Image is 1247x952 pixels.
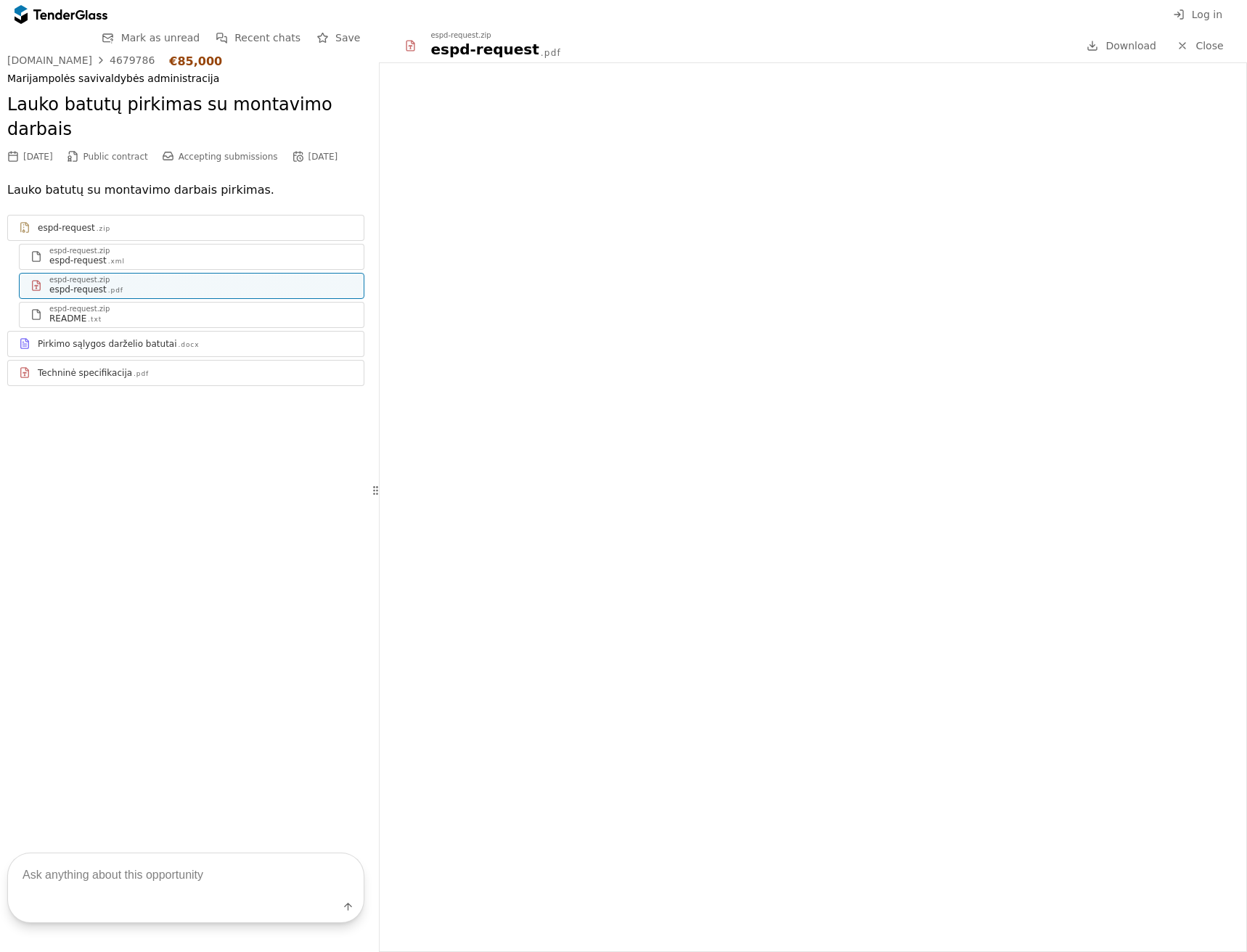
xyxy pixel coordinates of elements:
button: Log in [1169,6,1227,24]
span: Mark as unread [121,32,200,44]
button: Mark as unread [98,29,205,47]
h2: Lauko batutų pirkimas su montavimo darbais [7,93,364,141]
div: Marijampolės savivaldybės administracija [7,73,364,85]
button: Save [312,29,364,47]
div: .pdf [134,369,149,379]
a: Download [1082,37,1161,55]
a: espd-request.zipREADME.txt [19,302,364,328]
div: [DATE] [23,152,53,162]
span: Close [1195,40,1223,52]
div: espd-request.zip [49,276,110,284]
span: Recent chats [234,32,300,44]
span: Accepting submissions [179,152,278,162]
div: .pdf [108,286,123,295]
div: espd-request [430,39,539,59]
div: 4679786 [110,55,155,65]
a: Pirkimo sąlygos darželio batutai.docx [7,331,364,357]
a: espd-request.zipespd-request.pdf [19,273,364,299]
div: espd-request.zip [430,32,491,39]
div: Techninė specifikacija [38,367,132,379]
div: €85,000 [169,54,222,68]
p: Lauko batutų su montavimo darbais pirkimas. [7,180,364,200]
span: Public contract [83,152,148,162]
div: .docx [179,340,200,350]
a: espd-request.zipespd-request.xml [19,244,364,270]
div: [DATE] [308,152,338,162]
div: .txt [88,315,102,324]
div: README [49,313,86,324]
span: Save [335,32,360,44]
span: Download [1105,40,1156,52]
div: .xml [108,257,125,266]
div: espd-request [38,222,95,234]
button: Recent chats [211,29,305,47]
a: [DOMAIN_NAME]4679786 [7,54,155,66]
div: espd-request [49,255,107,266]
div: Pirkimo sąlygos darželio batutai [38,338,177,350]
div: espd-request.zip [49,247,110,255]
div: [DOMAIN_NAME] [7,55,92,65]
a: espd-request.zip [7,215,364,241]
div: .pdf [541,47,561,59]
a: Close [1168,37,1232,55]
div: .zip [97,224,110,234]
div: espd-request.zip [49,305,110,313]
a: Techninė specifikacija.pdf [7,360,364,386]
div: espd-request [49,284,107,295]
span: Log in [1192,9,1222,20]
